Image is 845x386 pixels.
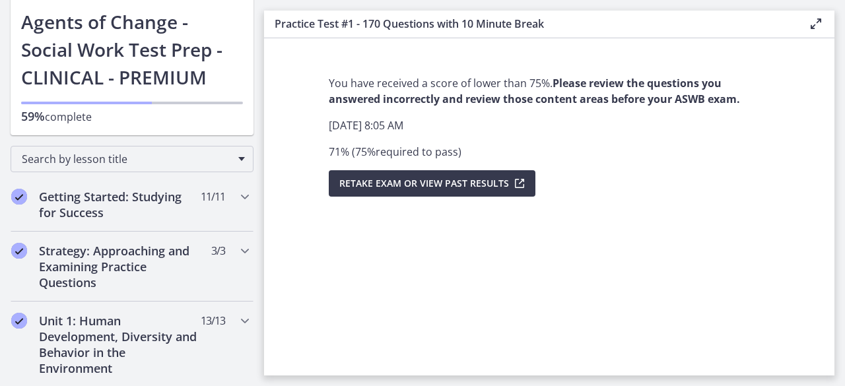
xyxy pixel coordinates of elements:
[329,118,403,133] span: [DATE] 8:05 AM
[11,313,27,329] i: Completed
[21,108,45,124] span: 59%
[39,189,200,220] h2: Getting Started: Studying for Success
[339,176,509,191] span: Retake Exam OR View Past Results
[275,16,787,32] h3: Practice Test #1 - 170 Questions with 10 Minute Break
[11,146,253,172] div: Search by lesson title
[329,75,770,107] p: You have received a score of lower than 75%.
[39,313,200,376] h2: Unit 1: Human Development, Diversity and Behavior in the Environment
[21,8,243,91] h1: Agents of Change - Social Work Test Prep - CLINICAL - PREMIUM
[329,170,535,197] button: Retake Exam OR View Past Results
[329,145,461,159] span: 71 % ( 75 % required to pass )
[201,313,225,329] span: 13 / 13
[22,152,232,166] span: Search by lesson title
[11,189,27,205] i: Completed
[11,243,27,259] i: Completed
[39,243,200,290] h2: Strategy: Approaching and Examining Practice Questions
[211,243,225,259] span: 3 / 3
[21,108,243,125] p: complete
[201,189,225,205] span: 11 / 11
